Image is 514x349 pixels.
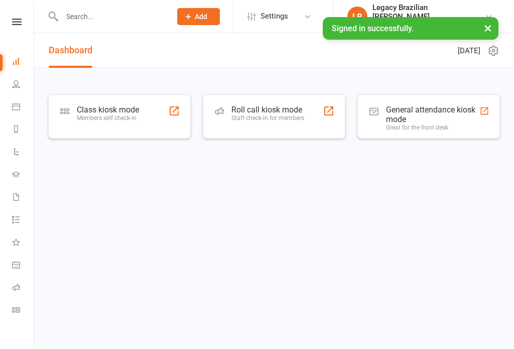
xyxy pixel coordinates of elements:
[12,232,35,255] a: What's New
[12,96,35,119] a: Calendar
[49,33,92,68] a: Dashboard
[458,45,480,57] span: [DATE]
[12,74,35,96] a: People
[77,114,139,122] div: Members self check-in
[332,24,414,33] span: Signed in successfully.
[12,51,35,74] a: Dashboard
[372,3,485,21] div: Legacy Brazilian [PERSON_NAME]
[12,300,35,322] a: Class kiosk mode
[77,105,139,114] div: Class kiosk mode
[195,13,207,21] span: Add
[12,277,35,300] a: Roll call kiosk mode
[386,124,479,131] div: Great for the front desk
[12,255,35,277] a: General attendance kiosk mode
[177,8,220,25] button: Add
[479,17,497,39] button: ×
[231,114,304,122] div: Staff check-in for members
[261,5,288,28] span: Settings
[59,10,164,24] input: Search...
[12,119,35,142] a: Reports
[231,105,304,114] div: Roll call kiosk mode
[386,105,479,124] div: General attendance kiosk mode
[347,7,367,27] div: LB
